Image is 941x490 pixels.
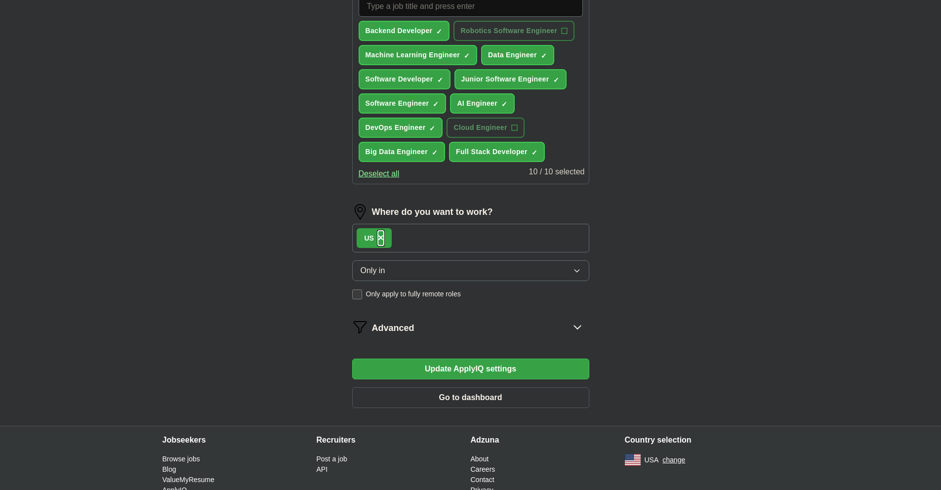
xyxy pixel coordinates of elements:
button: Software Developer✓ [359,69,450,89]
button: change [662,455,685,465]
span: ✓ [436,28,442,36]
button: DevOps Engineer✓ [359,118,443,138]
div: US [365,233,374,244]
input: Only apply to fully remote roles [352,289,362,299]
img: US flag [625,454,641,466]
img: filter [352,319,368,335]
span: ✓ [501,100,507,108]
button: Junior Software Engineer✓ [454,69,567,89]
span: Data Engineer [488,50,537,60]
span: ✓ [432,149,438,157]
button: Robotics Software Engineer [453,21,574,41]
button: Data Engineer✓ [481,45,554,65]
span: Cloud Engineer [453,122,507,133]
button: Software Engineer✓ [359,93,447,114]
span: ✓ [553,76,559,84]
span: Full Stack Developer [456,147,528,157]
span: ✓ [437,76,443,84]
button: Cloud Engineer [447,118,524,138]
span: AI Engineer [457,98,497,109]
span: USA [645,455,659,465]
span: Only in [361,265,385,277]
a: Browse jobs [163,455,200,463]
button: Deselect all [359,168,400,180]
span: ✓ [541,52,547,60]
button: Only in [352,260,589,281]
a: Post a job [317,455,347,463]
button: AI Engineer✓ [450,93,515,114]
span: Machine Learning Engineer [366,50,460,60]
button: Backend Developer✓ [359,21,450,41]
span: Backend Developer [366,26,433,36]
a: API [317,465,328,473]
span: ✓ [433,100,439,108]
button: Big Data Engineer✓ [359,142,446,162]
h4: Country selection [625,426,779,454]
span: Junior Software Engineer [461,74,549,84]
button: Machine Learning Engineer✓ [359,45,478,65]
span: DevOps Engineer [366,122,426,133]
span: Advanced [372,322,414,335]
label: Where do you want to work? [372,205,493,219]
img: location.png [352,204,368,220]
button: × [378,231,384,245]
button: Full Stack Developer✓ [449,142,545,162]
span: Big Data Engineer [366,147,428,157]
div: 10 / 10 selected [529,166,585,180]
a: Careers [471,465,495,473]
a: Blog [163,465,176,473]
span: Software Developer [366,74,433,84]
span: ✓ [429,124,435,132]
span: Software Engineer [366,98,429,109]
button: Go to dashboard [352,387,589,408]
a: Contact [471,476,494,484]
span: Only apply to fully remote roles [366,289,461,299]
span: Robotics Software Engineer [460,26,557,36]
span: ✓ [464,52,470,60]
button: Update ApplyIQ settings [352,359,589,379]
span: ✓ [532,149,537,157]
a: ValueMyResume [163,476,215,484]
a: About [471,455,489,463]
span: × [378,232,384,243]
